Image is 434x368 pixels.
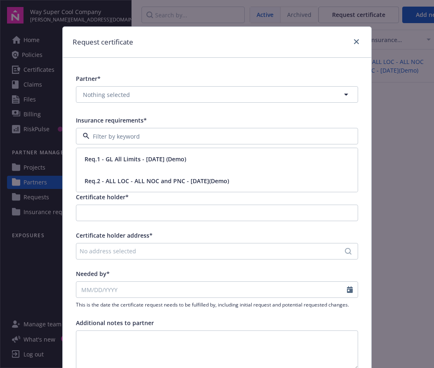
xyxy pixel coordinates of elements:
[76,282,347,297] input: MM/DD/YYYY
[73,37,133,47] h1: Request certificate
[351,37,361,47] a: close
[85,177,229,185] button: Req.2 - ALL LOC - ALL NOC and PNC - [DATE](Demo)
[76,301,358,308] span: This is the date the certificate request needs to be fulfilled by, including initial request and ...
[85,155,186,163] button: Req.1 - GL All Limits - [DATE] (Demo)
[83,90,130,99] span: Nothing selected
[76,270,110,278] span: Needed by*
[76,75,101,83] span: Partner*
[76,243,358,259] button: No address selected
[76,86,358,103] button: Nothing selected
[347,286,353,293] svg: Calendar
[76,116,147,124] span: Insurance requirements*
[80,247,346,255] div: No address selected
[76,319,154,327] span: Additional notes to partner
[76,193,129,201] span: Certificate holder*
[76,231,153,239] span: Certificate holder address*
[345,248,351,255] svg: Search
[90,132,341,141] input: Filter by keyword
